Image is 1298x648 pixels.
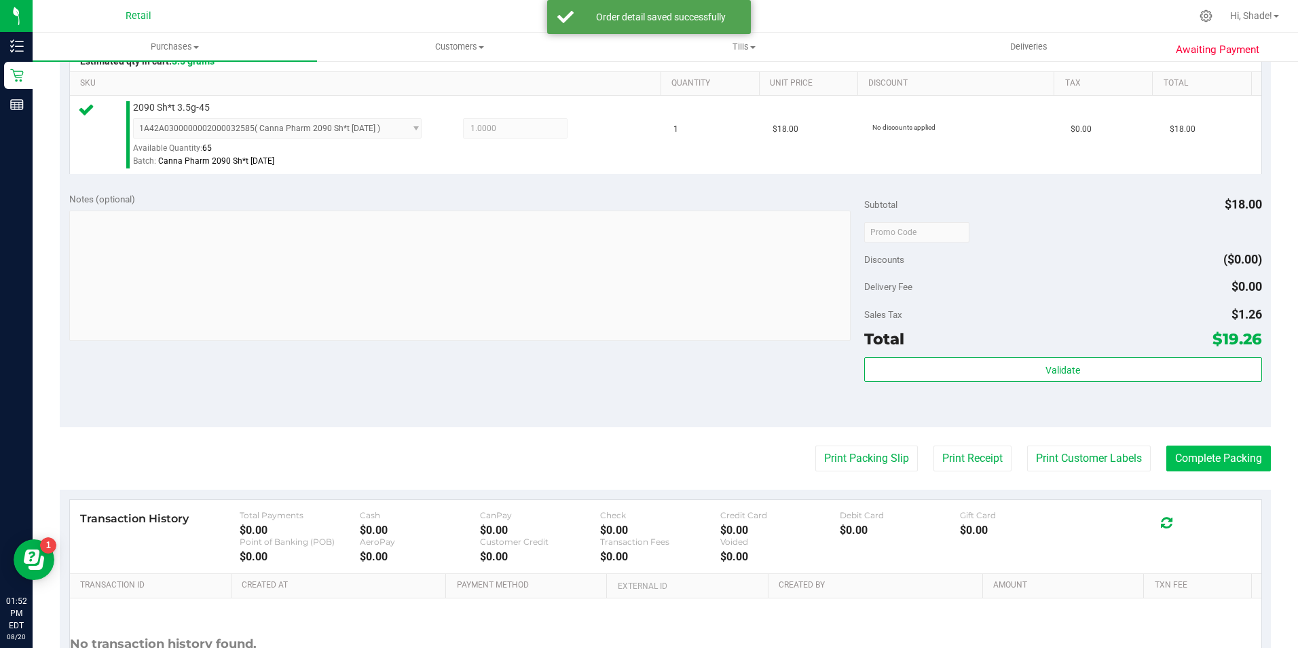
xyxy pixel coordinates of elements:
div: $0.00 [480,550,600,563]
div: $0.00 [600,550,720,563]
a: Amount [993,580,1138,591]
span: $0.00 [1071,123,1092,136]
span: Sales Tax [864,309,902,320]
button: Validate [864,357,1262,382]
a: SKU [80,78,655,89]
button: Print Customer Labels [1027,446,1151,471]
div: Cash [360,510,480,520]
button: Complete Packing [1166,446,1271,471]
span: Total [864,329,904,348]
div: $0.00 [240,524,360,537]
span: Awaiting Payment [1176,42,1259,58]
p: 08/20 [6,632,26,642]
a: Total [1164,78,1246,89]
iframe: Resource center unread badge [40,537,56,554]
div: Customer Credit [480,537,600,547]
span: $18.00 [1225,197,1262,211]
div: Check [600,510,720,520]
th: External ID [606,574,767,598]
div: $0.00 [720,550,840,563]
span: Notes (optional) [69,194,135,204]
a: Quantity [671,78,754,89]
div: Credit Card [720,510,840,520]
span: 1 [673,123,678,136]
inline-svg: Inventory [10,39,24,53]
span: No discounts applied [872,124,935,131]
a: Deliveries [887,33,1171,61]
span: Deliveries [992,41,1066,53]
span: $1.26 [1231,307,1262,321]
div: AeroPay [360,537,480,547]
a: Transaction ID [80,580,226,591]
span: Batch: [133,156,156,166]
a: Created By [779,580,978,591]
span: $19.26 [1212,329,1262,348]
span: Customers [318,41,601,53]
div: $0.00 [720,524,840,537]
div: $0.00 [480,524,600,537]
a: Txn Fee [1155,580,1246,591]
div: $0.00 [240,550,360,563]
div: CanPay [480,510,600,520]
div: $0.00 [840,524,960,537]
a: Customers [317,33,601,61]
div: Manage settings [1198,10,1214,22]
div: Order detail saved successfully [581,10,741,24]
span: Subtotal [864,199,897,210]
div: Total Payments [240,510,360,520]
button: Print Packing Slip [815,446,918,471]
span: 2090 Sh*t 3.5g-45 [133,101,210,114]
a: Discount [868,78,1049,89]
div: Debit Card [840,510,960,520]
div: $0.00 [600,524,720,537]
input: Promo Code [864,222,969,242]
span: ($0.00) [1223,252,1262,266]
div: Available Quantity: [133,139,437,165]
span: Validate [1045,365,1080,376]
a: Created At [242,580,441,591]
span: Canna Pharm 2090 Sh*t [DATE] [158,156,274,166]
span: $0.00 [1231,279,1262,293]
a: Unit Price [770,78,852,89]
a: Tills [602,33,887,61]
div: $0.00 [360,550,480,563]
span: Purchases [33,41,317,53]
a: Purchases [33,33,317,61]
button: Print Receipt [933,446,1012,471]
span: Delivery Fee [864,281,912,292]
span: Hi, Shade! [1230,10,1272,21]
a: Payment Method [457,580,602,591]
a: Tax [1065,78,1147,89]
span: Tills [603,41,886,53]
p: 01:52 PM EDT [6,595,26,632]
div: Voided [720,537,840,547]
div: $0.00 [360,524,480,537]
div: Transaction Fees [600,537,720,547]
div: Gift Card [960,510,1080,520]
span: $18.00 [773,123,798,136]
inline-svg: Reports [10,98,24,111]
div: Point of Banking (POB) [240,537,360,547]
span: Retail [126,10,151,22]
div: $0.00 [960,524,1080,537]
span: Discounts [864,247,904,272]
inline-svg: Retail [10,69,24,82]
span: $18.00 [1170,123,1195,136]
span: 65 [202,143,212,153]
iframe: Resource center [14,539,54,580]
